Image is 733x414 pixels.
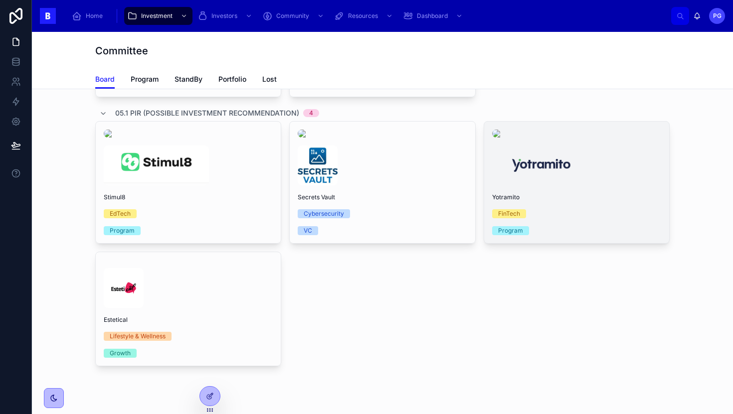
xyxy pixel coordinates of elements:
span: 05.1 PIR (Possible Investment Recommendation) [115,108,299,118]
span: Home [86,12,103,20]
img: image.png [298,145,338,185]
img: view [298,130,467,138]
img: view [104,130,273,138]
div: Growth [110,349,131,358]
div: Cybersecurity [304,209,344,218]
div: FinTech [498,209,520,218]
a: Program [131,70,159,90]
a: Resources [331,7,398,25]
span: Board [95,74,115,84]
span: Stimul8 [104,193,273,201]
a: Investors [194,7,257,25]
a: StandBy [175,70,202,90]
img: App logo [40,8,56,24]
h1: Committee [95,44,148,58]
span: Lost [262,74,277,84]
a: Portfolio [218,70,246,90]
div: EdTech [110,209,131,218]
div: Program [110,226,135,235]
span: Community [276,12,309,20]
span: Investors [211,12,237,20]
span: Yotramito [492,193,661,201]
img: Screenshot-2025-09-22-at-17.50.39.png [104,145,209,185]
div: VC [304,226,312,235]
div: Program [498,226,523,235]
a: Dashboard [400,7,468,25]
a: Screenshot-2025-09-22-at-17.50.39.pngStimul8EdTechProgram [95,121,281,244]
a: Lost [262,70,277,90]
a: Board [95,70,115,89]
a: Estetical_Logo-(1).pngEsteticalLifestyle & WellnessGrowth [95,252,281,366]
a: image.pngSecrets VaultCybersecurityVC [289,121,475,244]
span: PG [713,12,722,20]
span: Program [131,74,159,84]
span: Estetical [104,316,273,324]
span: Investment [141,12,173,20]
img: Logotipo-positivo.png [492,130,661,138]
a: Investment [124,7,192,25]
img: Logotipo-positivo.png [492,145,591,185]
span: Portfolio [218,74,246,84]
span: Secrets Vault [298,193,467,201]
span: Dashboard [417,12,448,20]
div: 4 [309,109,313,117]
span: StandBy [175,74,202,84]
img: Estetical_Logo-(1).png [104,268,144,308]
span: Resources [348,12,378,20]
div: scrollable content [64,5,671,27]
a: Home [69,7,110,25]
a: Community [259,7,329,25]
div: Lifestyle & Wellness [110,332,166,341]
a: Logotipo-positivo.pngYotramitoFinTechProgram [484,121,670,244]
